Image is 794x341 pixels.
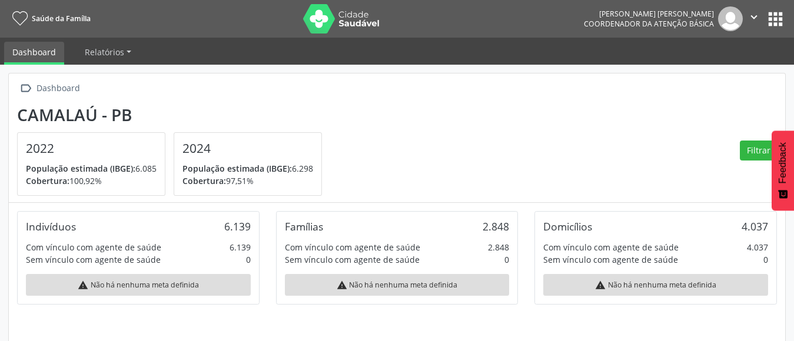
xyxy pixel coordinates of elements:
[26,175,157,187] p: 100,92%
[504,253,509,266] div: 0
[747,241,768,253] div: 4.037
[78,280,88,290] i: warning
[17,80,82,97] a:  Dashboard
[246,253,251,266] div: 0
[584,19,714,29] span: Coordenador da Atenção Básica
[77,42,139,62] a: Relatórios
[32,14,91,24] span: Saúde da Família
[595,280,606,290] i: warning
[26,253,161,266] div: Sem vínculo com agente de saúde
[182,175,226,186] span: Cobertura:
[285,274,510,296] div: Não há nenhuma meta definida
[718,6,743,31] img: img
[4,42,64,65] a: Dashboard
[763,253,768,266] div: 0
[584,9,714,19] div: [PERSON_NAME] [PERSON_NAME]
[230,241,251,253] div: 6.139
[26,241,161,253] div: Com vínculo com agente de saúde
[26,274,251,296] div: Não há nenhuma meta definida
[285,220,323,233] div: Famílias
[765,9,786,29] button: apps
[743,6,765,31] button: 
[182,175,313,187] p: 97,51%
[740,141,777,161] button: Filtrar
[26,141,157,156] h4: 2022
[748,11,760,24] i: 
[543,274,768,296] div: Não há nenhuma meta definida
[85,46,124,58] span: Relatórios
[17,80,34,97] i: 
[483,220,509,233] div: 2.848
[26,175,69,186] span: Cobertura:
[543,253,678,266] div: Sem vínculo com agente de saúde
[17,105,330,125] div: Camalaú - PB
[224,220,251,233] div: 6.139
[26,162,157,175] p: 6.085
[182,162,313,175] p: 6.298
[778,142,788,183] span: Feedback
[772,131,794,210] button: Feedback - Mostrar pesquisa
[182,141,313,156] h4: 2024
[742,220,768,233] div: 4.037
[285,241,420,253] div: Com vínculo com agente de saúde
[34,80,82,97] div: Dashboard
[285,253,420,266] div: Sem vínculo com agente de saúde
[8,9,91,28] a: Saúde da Família
[488,241,509,253] div: 2.848
[543,220,592,233] div: Domicílios
[182,163,292,174] span: População estimada (IBGE):
[26,163,135,174] span: População estimada (IBGE):
[26,220,76,233] div: Indivíduos
[543,241,679,253] div: Com vínculo com agente de saúde
[337,280,347,290] i: warning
